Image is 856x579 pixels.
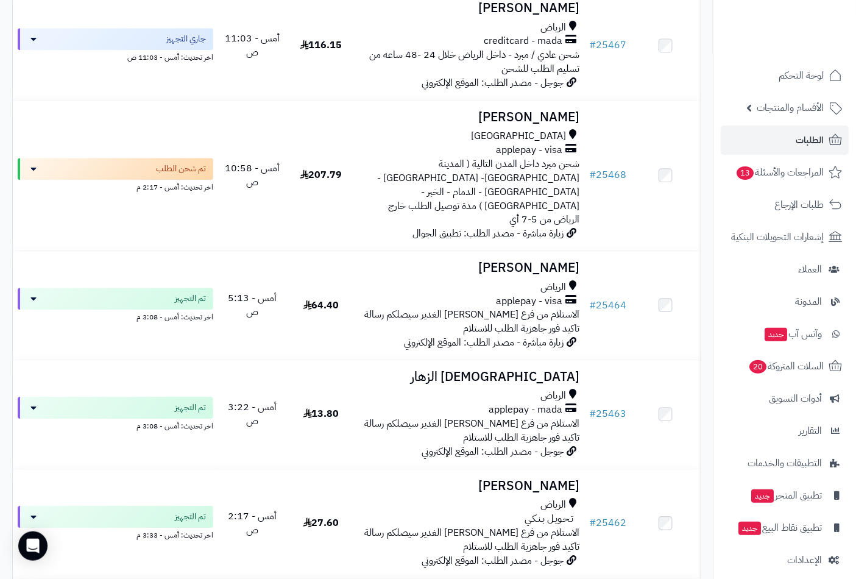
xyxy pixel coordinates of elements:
[721,255,849,284] a: العملاء
[773,27,844,53] img: logo-2.png
[787,552,822,569] span: الإعدادات
[303,298,339,313] span: 64.40
[751,489,774,503] span: جديد
[18,528,213,541] div: اخر تحديث: أمس - 3:33 م
[750,487,822,504] span: تطبيق المتجر
[422,553,564,568] span: جوجل - مصدر الطلب: الموقع الإلكتروني
[721,190,849,219] a: طلبات الإرجاع
[484,34,562,48] span: creditcard - mada
[225,31,280,60] span: أمس - 11:03 ص
[225,161,280,190] span: أمس - 10:58 ص
[765,328,787,341] span: جديد
[422,76,564,90] span: جوجل - مصدر الطلب: الموقع الإلكتروني
[749,360,767,374] span: 20
[735,164,824,181] span: المراجعات والأسئلة
[721,481,849,510] a: تطبيق المتجرجديد
[175,293,206,305] span: تم التجهيز
[496,143,562,157] span: applepay - visa
[18,50,213,63] div: اخر تحديث: أمس - 11:03 ص
[540,280,566,294] span: الرياض
[489,403,562,417] span: applepay - mada
[361,110,580,124] h3: [PERSON_NAME]
[228,509,277,538] span: أمس - 2:17 ص
[525,512,573,526] span: تـحـويـل بـنـكـي
[737,166,754,180] span: 13
[769,390,822,407] span: أدوات التسويق
[540,389,566,403] span: الرياض
[412,226,564,241] span: زيارة مباشرة - مصدر الطلب: تطبيق الجوال
[540,21,566,35] span: الرياض
[748,455,822,472] span: التطبيقات والخدمات
[795,293,822,310] span: المدونة
[175,511,206,523] span: تم التجهيز
[589,407,596,421] span: #
[361,261,580,275] h3: [PERSON_NAME]
[361,1,580,15] h3: [PERSON_NAME]
[721,449,849,478] a: التطبيقات والخدمات
[799,422,822,439] span: التقارير
[156,163,206,175] span: تم شحن الطلب
[589,298,596,313] span: #
[721,416,849,446] a: التقارير
[228,400,277,428] span: أمس - 3:22 ص
[589,516,596,530] span: #
[303,407,339,421] span: 13.80
[404,335,564,350] span: زيارة مباشرة - مصدر الطلب: الموقع الإلكتروني
[422,444,564,459] span: جوجل - مصدر الطلب: الموقع الإلكتروني
[166,33,206,45] span: جاري التجهيز
[589,298,626,313] a: #25464
[18,180,213,193] div: اخر تحديث: أمس - 2:17 م
[721,545,849,575] a: الإعدادات
[18,419,213,432] div: اخر تحديث: أمس - 3:08 م
[540,498,566,512] span: الرياض
[763,325,822,343] span: وآتس آب
[369,48,579,76] span: شحن عادي / مبرد - داخل الرياض خلال 24 -48 ساعه من تسليم الطلب للشحن
[737,519,822,536] span: تطبيق نقاط البيع
[496,294,562,308] span: applepay - visa
[589,168,626,182] a: #25468
[18,531,48,561] div: Open Intercom Messenger
[731,229,824,246] span: إشعارات التحويلات البنكية
[721,126,849,155] a: الطلبات
[738,522,761,535] span: جديد
[721,319,849,349] a: وآتس آبجديد
[721,513,849,542] a: تطبيق نقاط البيعجديد
[721,158,849,187] a: المراجعات والأسئلة13
[757,99,824,116] span: الأقسام والمنتجات
[589,38,626,52] a: #25467
[361,370,580,384] h3: [DEMOGRAPHIC_DATA] الزهار
[798,261,822,278] span: العملاء
[589,407,626,421] a: #25463
[796,132,824,149] span: الطلبات
[774,196,824,213] span: طلبات الإرجاع
[175,402,206,414] span: تم التجهيز
[303,516,339,530] span: 27.60
[779,67,824,84] span: لوحة التحكم
[721,352,849,381] a: السلات المتروكة20
[361,479,580,493] h3: [PERSON_NAME]
[721,287,849,316] a: المدونة
[18,310,213,322] div: اخر تحديث: أمس - 3:08 م
[364,525,579,554] span: الاستلام من فرع [PERSON_NAME] الغدير سيصلكم رسالة تاكيد فور جاهزية الطلب للاستلام
[721,384,849,413] a: أدوات التسويق
[589,516,626,530] a: #25462
[228,291,277,319] span: أمس - 5:13 ص
[300,38,342,52] span: 116.15
[721,61,849,90] a: لوحة التحكم
[721,222,849,252] a: إشعارات التحويلات البنكية
[300,168,342,182] span: 207.79
[748,358,824,375] span: السلات المتروكة
[471,129,566,143] span: [GEOGRAPHIC_DATA]
[589,38,596,52] span: #
[364,307,579,336] span: الاستلام من فرع [PERSON_NAME] الغدير سيصلكم رسالة تاكيد فور جاهزية الطلب للاستلام
[377,157,579,227] span: شحن مبرد داخل المدن التالية ( المدينة [GEOGRAPHIC_DATA]- [GEOGRAPHIC_DATA] - [GEOGRAPHIC_DATA] - ...
[364,416,579,445] span: الاستلام من فرع [PERSON_NAME] الغدير سيصلكم رسالة تاكيد فور جاهزية الطلب للاستلام
[589,168,596,182] span: #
